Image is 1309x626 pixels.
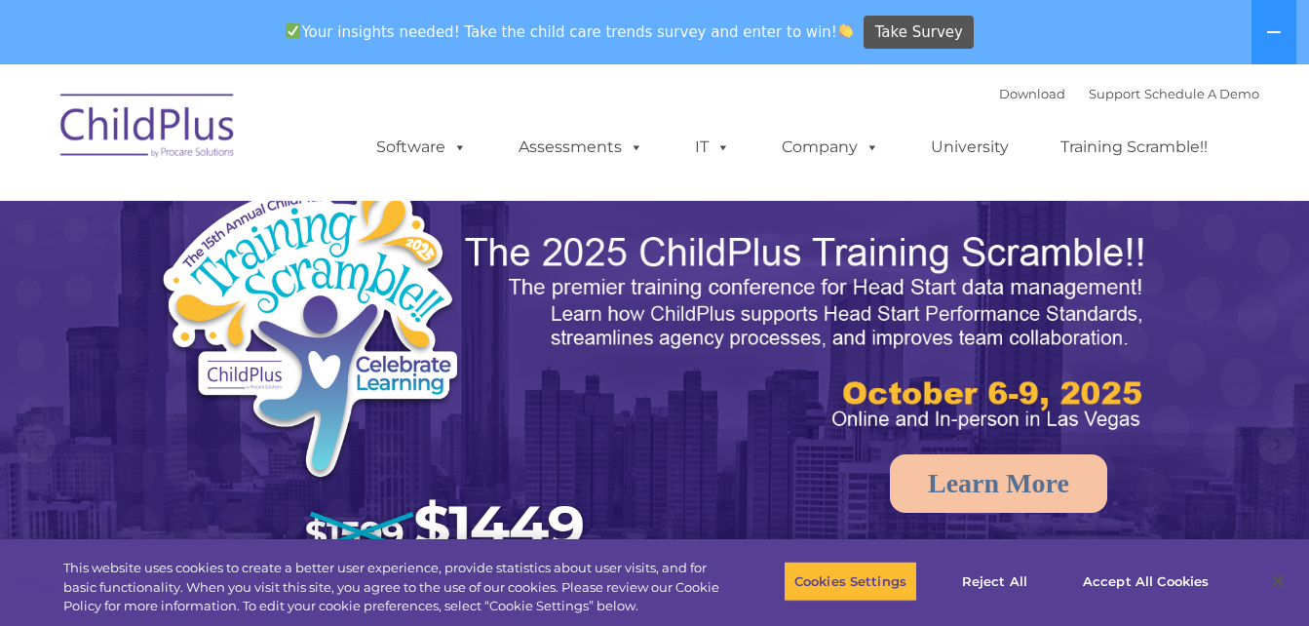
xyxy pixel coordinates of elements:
[911,128,1028,167] a: University
[999,86,1259,101] font: |
[63,559,720,616] div: This website uses cookies to create a better user experience, provide statistics about user visit...
[838,23,853,38] img: 👏
[784,561,917,602] button: Cookies Settings
[999,86,1065,101] a: Download
[1089,86,1140,101] a: Support
[1072,561,1219,602] button: Accept All Cookies
[875,16,963,50] span: Take Survey
[278,13,862,51] span: Your insights needed! Take the child care trends survey and enter to win!
[1256,560,1299,603] button: Close
[890,454,1107,513] a: Learn More
[499,128,663,167] a: Assessments
[864,16,974,50] a: Take Survey
[357,128,486,167] a: Software
[934,561,1056,602] button: Reject All
[1144,86,1259,101] a: Schedule A Demo
[1041,128,1227,167] a: Training Scramble!!
[51,80,246,177] img: ChildPlus by Procare Solutions
[675,128,750,167] a: IT
[286,23,300,38] img: ✅
[762,128,899,167] a: Company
